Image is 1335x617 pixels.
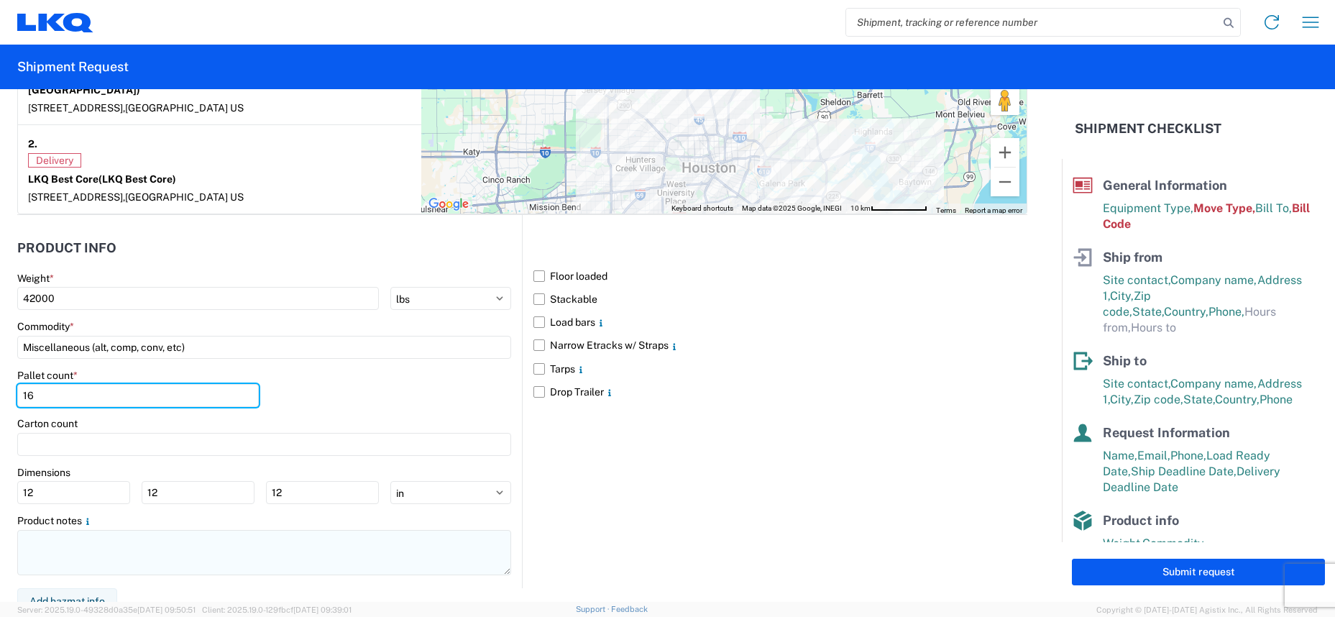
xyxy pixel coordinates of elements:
input: H [266,481,379,504]
label: Commodity [17,320,74,333]
span: [DATE] 09:50:51 [137,605,196,614]
a: Support [576,605,612,613]
label: Pallet count [17,369,78,382]
button: Map Scale: 10 km per 75 pixels [846,204,932,214]
span: Delivery [28,153,81,168]
span: Move Type, [1193,201,1255,215]
input: L [17,481,130,504]
span: Ship Deadline Date, [1131,465,1237,478]
span: Ship from [1103,250,1162,265]
span: Country, [1215,393,1260,406]
button: Drag Pegman onto the map to open Street View [991,86,1019,115]
input: Shipment, tracking or reference number [846,9,1219,36]
span: Site contact, [1103,273,1170,287]
span: [STREET_ADDRESS], [28,191,125,203]
label: Product notes [17,514,93,527]
span: (LKQ Best Core) [98,173,176,185]
span: Request Information [1103,425,1230,440]
span: City, [1110,289,1134,303]
strong: LKQ Best Core [28,173,176,185]
a: Report a map error [965,206,1022,214]
button: Zoom in [991,138,1019,167]
span: Site contact, [1103,377,1170,390]
span: Zip code, [1134,393,1183,406]
a: Feedback [611,605,648,613]
h2: Shipment Checklist [1075,120,1221,137]
a: Terms [936,206,956,214]
span: [GEOGRAPHIC_DATA] US [125,191,244,203]
span: [STREET_ADDRESS], [28,102,125,114]
img: Google [425,195,472,214]
label: Drop Trailer [533,380,1027,403]
span: Product info [1103,513,1179,528]
span: Company name, [1170,377,1257,390]
button: Zoom out [991,168,1019,196]
h2: Shipment Request [17,58,129,76]
span: (LKQ Pick Your Part - [GEOGRAPHIC_DATA]) [28,71,334,96]
span: City, [1110,393,1134,406]
input: W [142,481,254,504]
label: Narrow Etracks w/ Straps [533,334,1027,357]
label: Load bars [533,311,1027,334]
span: Phone, [1208,305,1244,319]
span: Commodity [1142,536,1204,550]
span: Country, [1164,305,1208,319]
span: [DATE] 09:39:01 [293,605,352,614]
button: Submit request [1072,559,1325,585]
a: Open this area in Google Maps (opens a new window) [425,195,472,214]
span: 10 km [850,204,871,212]
label: Tarps [533,357,1027,380]
span: General Information [1103,178,1227,193]
span: Name, [1103,449,1137,462]
label: Floor loaded [533,265,1027,288]
label: Weight [17,272,54,285]
button: Keyboard shortcuts [671,204,733,214]
span: Phone [1260,393,1293,406]
span: Map data ©2025 Google, INEGI [742,204,842,212]
h2: Product Info [17,241,116,255]
span: Hours to [1131,321,1176,334]
label: Dimensions [17,466,70,479]
span: Weight, [1103,536,1142,550]
span: Equipment Type, [1103,201,1193,215]
strong: LKQ Pick Your Part - [GEOGRAPHIC_DATA] [28,71,334,96]
span: Server: 2025.19.0-49328d0a35e [17,605,196,614]
label: Stackable [533,288,1027,311]
span: State, [1132,305,1164,319]
span: Client: 2025.19.0-129fbcf [202,605,352,614]
span: Bill To, [1255,201,1292,215]
span: State, [1183,393,1215,406]
span: Copyright © [DATE]-[DATE] Agistix Inc., All Rights Reserved [1096,603,1318,616]
span: Phone, [1170,449,1206,462]
strong: 2. [28,135,37,153]
span: Company name, [1170,273,1257,287]
span: Ship to [1103,353,1147,368]
span: [GEOGRAPHIC_DATA] US [125,102,244,114]
button: Add hazmat info [17,588,117,615]
span: Email, [1137,449,1170,462]
label: Carton count [17,417,78,430]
